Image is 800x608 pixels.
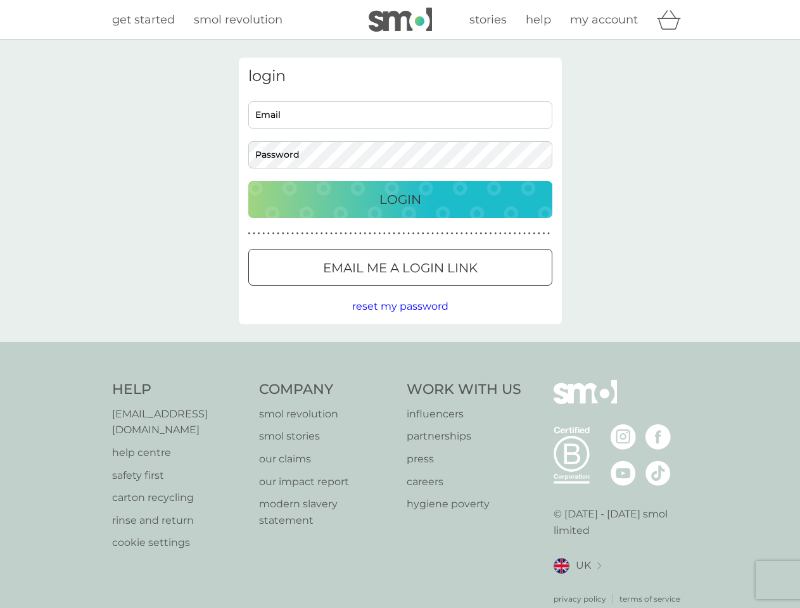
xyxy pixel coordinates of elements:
[379,189,421,210] p: Login
[259,474,394,490] a: our impact report
[326,231,328,237] p: ●
[306,231,308,237] p: ●
[543,231,545,237] p: ●
[533,231,535,237] p: ●
[315,231,318,237] p: ●
[466,231,468,237] p: ●
[398,231,400,237] p: ●
[259,451,394,467] a: our claims
[619,593,680,605] p: terms of service
[451,231,454,237] p: ●
[446,231,448,237] p: ●
[383,231,386,237] p: ●
[345,231,347,237] p: ●
[287,231,289,237] p: ●
[248,181,552,218] button: Login
[526,13,551,27] span: help
[112,11,175,29] a: get started
[407,406,521,422] a: influencers
[259,380,394,400] h4: Company
[378,231,381,237] p: ●
[112,13,175,27] span: get started
[422,231,424,237] p: ●
[388,231,391,237] p: ●
[504,231,507,237] p: ●
[112,445,247,461] p: help centre
[112,467,247,484] a: safety first
[475,231,478,237] p: ●
[499,231,502,237] p: ●
[455,231,458,237] p: ●
[526,11,551,29] a: help
[407,496,521,512] a: hygiene poverty
[291,231,294,237] p: ●
[570,13,638,27] span: my account
[282,231,284,237] p: ●
[509,231,511,237] p: ●
[611,424,636,450] img: visit the smol Instagram page
[248,249,552,286] button: Email me a login link
[431,231,434,237] p: ●
[112,490,247,506] a: carton recycling
[262,231,265,237] p: ●
[407,451,521,467] a: press
[611,460,636,486] img: visit the smol Youtube page
[393,231,395,237] p: ●
[259,406,394,422] a: smol revolution
[272,231,275,237] p: ●
[352,300,448,312] span: reset my password
[374,231,376,237] p: ●
[436,231,439,237] p: ●
[194,13,283,27] span: smol revolution
[407,428,521,445] a: partnerships
[554,593,606,605] a: privacy policy
[323,258,478,278] p: Email me a login link
[248,231,251,237] p: ●
[369,231,371,237] p: ●
[547,231,550,237] p: ●
[296,231,299,237] p: ●
[427,231,429,237] p: ●
[519,231,521,237] p: ●
[267,231,270,237] p: ●
[570,11,638,29] a: my account
[576,557,591,574] span: UK
[248,67,552,85] h3: login
[528,231,531,237] p: ●
[277,231,279,237] p: ●
[253,231,255,237] p: ●
[523,231,526,237] p: ●
[554,558,569,574] img: UK flag
[407,380,521,400] h4: Work With Us
[469,11,507,29] a: stories
[359,231,362,237] p: ●
[112,535,247,551] a: cookie settings
[441,231,444,237] p: ●
[354,231,357,237] p: ●
[352,298,448,315] button: reset my password
[645,460,671,486] img: visit the smol Tiktok page
[112,406,247,438] a: [EMAIL_ADDRESS][DOMAIN_NAME]
[335,231,338,237] p: ●
[554,380,617,423] img: smol
[112,380,247,400] h4: Help
[311,231,314,237] p: ●
[460,231,463,237] p: ●
[369,8,432,32] img: smol
[494,231,497,237] p: ●
[259,428,394,445] a: smol stories
[259,496,394,528] a: modern slavery statement
[554,506,689,538] p: © [DATE] - [DATE] smol limited
[485,231,487,237] p: ●
[340,231,342,237] p: ●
